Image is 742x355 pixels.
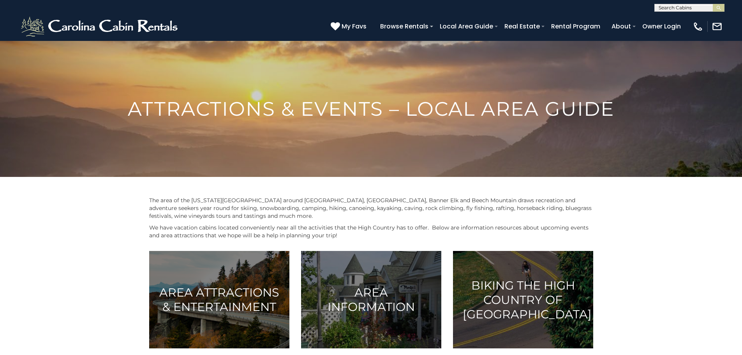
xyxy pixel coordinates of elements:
[501,19,544,33] a: Real Estate
[693,21,703,32] img: phone-regular-white.png
[376,19,432,33] a: Browse Rentals
[547,19,604,33] a: Rental Program
[331,21,368,32] a: My Favs
[453,251,593,348] a: Biking the High Country of [GEOGRAPHIC_DATA]
[712,21,723,32] img: mail-regular-white.png
[608,19,635,33] a: About
[159,285,280,314] h3: Area Attractions & Entertainment
[19,15,181,38] img: White-1-2.png
[301,251,441,348] a: Area Information
[149,196,593,220] p: The area of the [US_STATE][GEOGRAPHIC_DATA] around [GEOGRAPHIC_DATA], [GEOGRAPHIC_DATA], Banner E...
[149,251,289,348] a: Area Attractions & Entertainment
[311,285,432,314] h3: Area Information
[149,224,593,239] p: We have vacation cabins located conveniently near all the activities that the High Country has to...
[638,19,685,33] a: Owner Login
[342,21,367,31] span: My Favs
[436,19,497,33] a: Local Area Guide
[463,278,583,321] h3: Biking the High Country of [GEOGRAPHIC_DATA]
